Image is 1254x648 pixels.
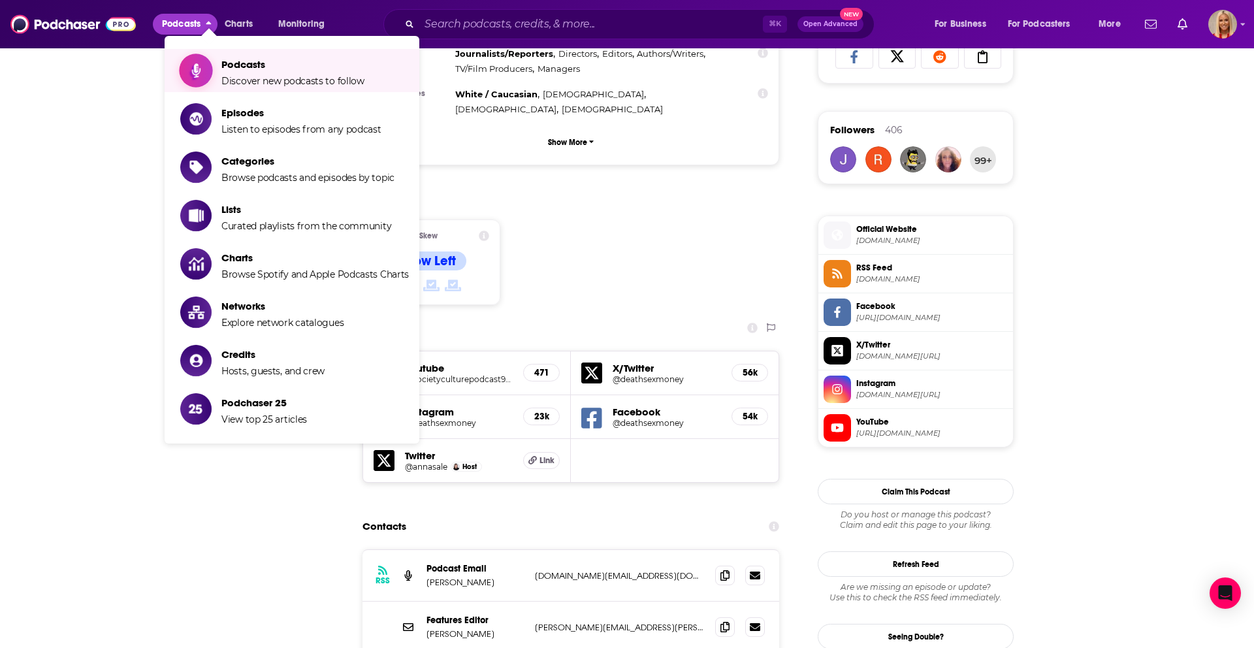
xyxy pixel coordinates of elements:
[856,429,1008,438] span: https://www.youtube.com/@societyculturepodcast9841
[1099,15,1121,33] span: More
[763,16,787,33] span: ⌘ K
[419,14,763,35] input: Search podcasts, credits, & more...
[376,575,390,586] h3: RSS
[1008,15,1070,33] span: For Podcasters
[824,221,1008,249] a: Official Website[DOMAIN_NAME]
[374,130,768,154] button: Show More
[818,582,1014,603] div: Are we missing an episode or update? Use this to check the RSS feed immediately.
[613,418,721,428] a: @deathsexmoney
[543,87,646,102] span: ,
[818,479,1014,504] button: Claim This Podcast
[1089,14,1137,35] button: open menu
[935,146,961,172] a: Bconger88
[613,406,721,418] h5: Facebook
[1140,13,1162,35] a: Show notifications dropdown
[856,351,1008,361] span: twitter.com/deathsexmoney
[221,300,344,312] span: Networks
[856,313,1008,323] span: https://www.facebook.com/deathsexmoney
[535,622,705,633] p: [PERSON_NAME][EMAIL_ADDRESS][PERSON_NAME][DOMAIN_NAME]
[221,123,381,135] span: Listen to episodes from any podcast
[824,299,1008,326] a: Facebook[URL][DOMAIN_NAME]
[455,102,558,117] span: ,
[856,339,1008,351] span: X/Twitter
[865,146,892,172] img: Cosmic.Stardust88
[856,236,1008,246] span: slate.com
[548,138,587,147] p: Show More
[824,414,1008,442] a: YouTube[URL][DOMAIN_NAME]
[426,563,524,574] p: Podcast Email
[539,455,555,466] span: Link
[856,300,1008,312] span: Facebook
[221,268,409,280] span: Browse Spotify and Apple Podcasts Charts
[558,46,599,61] span: ,
[153,14,217,35] button: close menu
[824,260,1008,287] a: RSS Feed[DOMAIN_NAME]
[856,416,1008,428] span: YouTube
[900,146,926,172] img: JonnyBails
[803,21,858,27] span: Open Advanced
[10,12,136,37] img: Podchaser - Follow, Share and Rate Podcasts
[462,462,477,471] span: Host
[362,197,769,209] h2: Content
[455,87,539,102] span: ,
[935,15,986,33] span: For Business
[221,203,391,216] span: Lists
[637,48,703,59] span: Authors/Writers
[426,577,524,588] p: [PERSON_NAME]
[1172,13,1193,35] a: Show notifications dropdown
[221,58,364,71] span: Podcasts
[162,15,201,33] span: Podcasts
[878,44,916,69] a: Share on X/Twitter
[818,510,1014,520] span: Do you host or manage this podcast?
[856,378,1008,389] span: Instagram
[964,44,1002,69] a: Copy Link
[830,146,856,172] a: Julebug
[637,46,705,61] span: ,
[455,63,532,74] span: TV/Film Producers
[1208,10,1237,39] button: Show profile menu
[225,15,253,33] span: Charts
[362,514,406,539] h2: Contacts
[534,367,549,378] h5: 471
[455,46,555,61] span: ,
[455,48,553,59] span: Journalists/Reporters
[856,274,1008,284] span: feeds.megaphone.fm
[523,452,560,469] a: Link
[999,14,1089,35] button: open menu
[1210,577,1241,609] div: Open Intercom Messenger
[824,337,1008,364] a: X/Twitter[DOMAIN_NAME][URL]
[221,106,381,119] span: Episodes
[925,14,1003,35] button: open menu
[743,367,757,378] h5: 56k
[613,374,721,384] a: @deathsexmoney
[856,390,1008,400] span: instagram.com/deathsexmoney
[818,510,1014,530] div: Claim and edit this page to your liking.
[818,551,1014,577] button: Refresh Feed
[278,15,325,33] span: Monitoring
[426,615,524,626] p: Features Editor
[602,48,632,59] span: Editors
[797,16,863,32] button: Open AdvancedNew
[455,89,538,99] span: White / Caucasian
[613,362,721,374] h5: X/Twitter
[221,413,307,425] span: View top 25 articles
[538,63,580,74] span: Managers
[221,365,325,377] span: Hosts, guests, and crew
[396,9,887,39] div: Search podcasts, credits, & more...
[221,172,394,184] span: Browse podcasts and episodes by topic
[221,220,391,232] span: Curated playlists from the community
[453,463,460,470] img: Anna Sale
[455,104,556,114] span: [DEMOGRAPHIC_DATA]
[221,317,344,329] span: Explore network catalogues
[1208,10,1237,39] img: User Profile
[970,146,996,172] button: 99+
[221,75,364,87] span: Discover new podcasts to follow
[562,104,663,114] span: [DEMOGRAPHIC_DATA]
[535,570,705,581] p: [DOMAIN_NAME][EMAIL_ADDRESS][DOMAIN_NAME]
[543,89,644,99] span: [DEMOGRAPHIC_DATA]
